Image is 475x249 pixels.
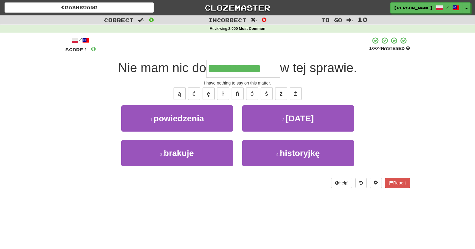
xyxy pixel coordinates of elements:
[65,47,87,52] span: Score:
[369,46,381,51] span: 100 %
[118,61,206,75] span: Nie mam nic do
[121,105,233,132] button: 1.powiedzenia
[331,178,353,188] button: Help!
[138,18,145,23] span: :
[261,87,273,100] button: ś
[65,37,96,44] div: /
[275,87,287,100] button: ż
[232,87,244,100] button: ń
[357,16,368,23] span: 10
[150,117,154,122] small: 1 .
[246,87,258,100] button: ó
[160,152,164,157] small: 3 .
[262,16,267,23] span: 0
[286,114,314,123] span: [DATE]
[5,2,154,13] a: Dashboard
[390,2,463,13] a: [PERSON_NAME] /
[188,87,200,100] button: ć
[276,152,280,157] small: 4 .
[446,5,449,9] span: /
[163,2,312,13] a: Clozemaster
[290,87,302,100] button: ź
[355,178,367,188] button: Round history (alt+y)
[174,87,186,100] button: ą
[228,27,265,31] strong: 2,000 Most Common
[394,5,433,11] span: [PERSON_NAME]
[217,87,229,100] button: ł
[385,178,410,188] button: Report
[280,61,357,75] span: w tej sprawie.
[242,140,354,166] button: 4.historyjkę
[251,18,257,23] span: :
[149,16,154,23] span: 0
[208,17,246,23] span: Incorrect
[321,17,342,23] span: To go
[282,117,286,122] small: 2 .
[91,45,96,53] span: 0
[65,80,410,86] div: I have nothing to say on this matter.
[369,46,410,51] div: Mastered
[164,148,194,158] span: brakuje
[104,17,134,23] span: Correct
[203,87,215,100] button: ę
[242,105,354,132] button: 2.[DATE]
[121,140,233,166] button: 3.brakuje
[280,148,320,158] span: historyjkę
[346,18,353,23] span: :
[154,114,204,123] span: powiedzenia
